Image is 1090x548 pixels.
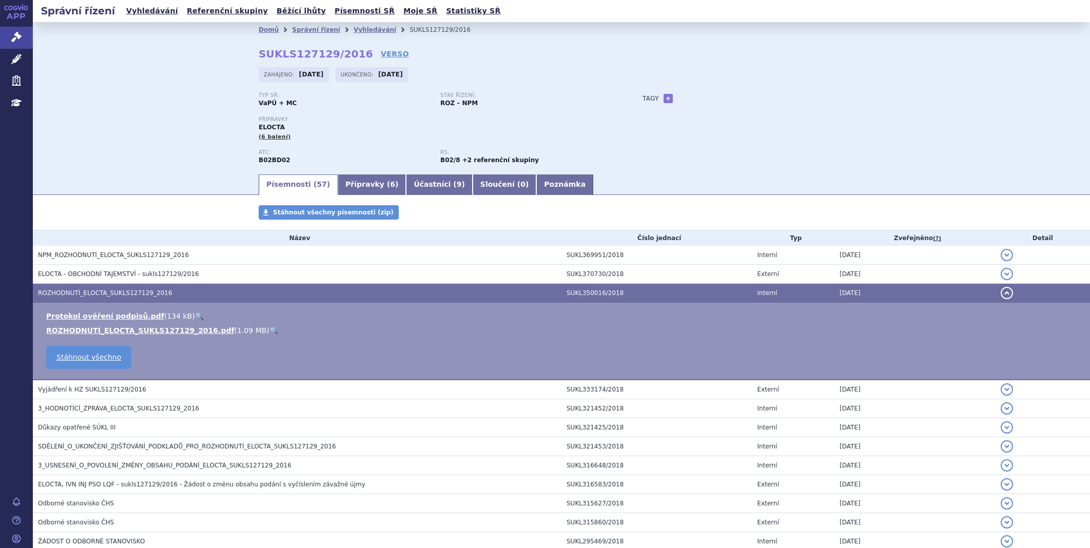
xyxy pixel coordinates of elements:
span: Externí [757,386,779,393]
strong: koagulační faktor VIIIa koagulační faktor VIII v kombinaci s von Willebrandovým faktorem [440,156,460,164]
span: Vyjádření k HZ SUKLS127129/2016 [38,386,146,393]
td: [DATE] [834,513,996,532]
button: detail [1001,440,1013,453]
span: Důkazy opatřené SÚKL III [38,424,115,431]
td: [DATE] [834,246,996,265]
a: + [664,94,673,103]
span: Externí [757,500,779,507]
span: Interní [757,251,777,259]
span: ELOCTA, IVN INJ PSO LQF - sukls127129/2016 - Žádost o změnu obsahu podání s vyčíslením závažné újmy [38,481,365,488]
a: Správní řízení [292,26,340,33]
td: [DATE] [834,475,996,494]
p: Typ SŘ: [259,92,430,99]
span: Externí [757,481,779,488]
span: 1.09 MB [237,326,266,335]
span: ROZHODNUTÍ_ELOCTA_SUKLS127129_2016 [38,289,172,297]
button: detail [1001,497,1013,510]
span: ŽÁDOST O ODBORNÉ STANOVISKO [38,538,145,545]
abbr: (?) [933,235,941,242]
span: Zahájeno: [264,70,296,79]
button: detail [1001,268,1013,280]
a: Domů [259,26,279,33]
span: 0 [520,180,525,188]
td: [DATE] [834,418,996,437]
a: Vyhledávání [123,4,181,18]
a: Sloučení (0) [473,174,536,195]
h3: Tagy [643,92,659,105]
td: SUKL370730/2018 [561,265,752,284]
button: detail [1001,383,1013,396]
strong: KOAGULAČNÍ FAKTOR VIII [259,156,290,164]
td: SUKL321452/2018 [561,399,752,418]
span: Interní [757,289,777,297]
span: ELOCTA [259,124,285,131]
button: detail [1001,516,1013,529]
span: Interní [757,443,777,450]
span: Odborné stanovisko ČHS [38,500,114,507]
a: 🔍 [195,312,204,320]
td: [DATE] [834,399,996,418]
button: detail [1001,421,1013,434]
span: SDĚLENÍ_O_UKONČENÍ_ZJIŠŤOVÁNÍ_PODKLADŮ_PRO_ROZHODNUTÍ_ELOCTA_SUKLS127129_2016 [38,443,336,450]
a: Stáhnout všechny písemnosti (zip) [259,205,399,220]
p: ATC: [259,149,430,155]
span: 57 [317,180,326,188]
th: Název [33,230,561,246]
span: Interní [757,405,777,412]
strong: [DATE] [378,71,403,78]
a: Běžící lhůty [274,4,329,18]
td: SUKL321453/2018 [561,437,752,456]
td: SUKL369951/2018 [561,246,752,265]
td: [DATE] [834,284,996,303]
span: NPM_ROZHODNUTÍ_ELOCTA_SUKLS127129_2016 [38,251,189,259]
button: detail [1001,459,1013,472]
a: Písemnosti (57) [259,174,338,195]
th: Detail [996,230,1090,246]
span: Interní [757,424,777,431]
a: Poznámka [536,174,593,195]
span: Interní [757,462,777,469]
li: SUKLS127129/2016 [410,22,484,37]
strong: [DATE] [299,71,324,78]
span: Stáhnout všechny písemnosti (zip) [273,209,394,216]
p: RS: [440,149,612,155]
td: SUKL316648/2018 [561,456,752,475]
button: detail [1001,249,1013,261]
a: Vyhledávání [354,26,396,33]
span: 3_HODNOTÍCÍ_ZPRÁVA_ELOCTA_SUKLS127129_2016 [38,405,199,412]
button: detail [1001,535,1013,547]
span: 134 kB [167,312,192,320]
strong: ROZ – NPM [440,100,478,107]
a: Přípravky (6) [338,174,406,195]
span: Ukončeno: [341,70,376,79]
td: [DATE] [834,494,996,513]
td: SUKL315627/2018 [561,494,752,513]
li: ( ) [46,325,1080,336]
span: (6 balení) [259,133,291,140]
span: 3_USNESENÍ_O_POVOLENÍ_ZMĚNY_OBSAHU_PODÁNÍ_ELOCTA_SUKLS127129_2016 [38,462,291,469]
span: 9 [457,180,462,188]
th: Číslo jednací [561,230,752,246]
a: Protokol ověření podpisů.pdf [46,312,164,320]
td: [DATE] [834,456,996,475]
span: Externí [757,270,779,278]
strong: +2 referenční skupiny [462,156,539,164]
button: detail [1001,287,1013,299]
a: 🔍 [269,326,278,335]
td: SUKL333174/2018 [561,380,752,399]
button: detail [1001,402,1013,415]
a: Moje SŘ [400,4,440,18]
a: Statistiky SŘ [443,4,503,18]
h2: Správní řízení [33,4,123,18]
td: [DATE] [834,437,996,456]
td: [DATE] [834,380,996,399]
a: ROZHODNUTÍ_ELOCTA_SUKLS127129_2016.pdf [46,326,235,335]
td: SUKL350016/2018 [561,284,752,303]
th: Zveřejněno [834,230,996,246]
strong: VaPÚ + MC [259,100,297,107]
span: 6 [390,180,395,188]
th: Typ [752,230,835,246]
td: SUKL315860/2018 [561,513,752,532]
span: Externí [757,519,779,526]
a: VERSO [381,49,409,59]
